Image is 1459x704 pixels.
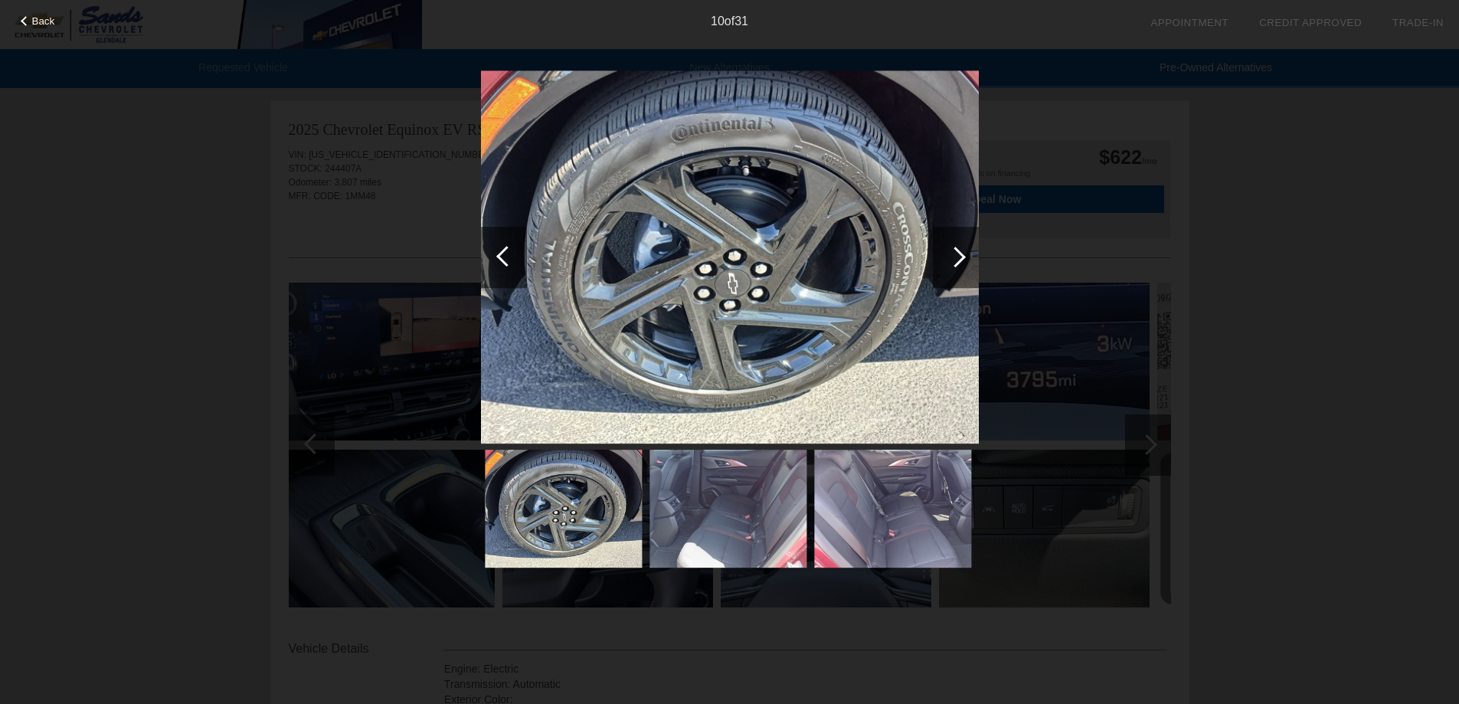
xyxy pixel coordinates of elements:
[711,15,725,28] span: 10
[481,70,979,444] img: image.aspx
[1150,17,1228,28] a: Appointment
[1392,17,1444,28] a: Trade-In
[814,450,971,568] img: image.aspx
[32,15,55,27] span: Back
[1259,17,1362,28] a: Credit Approved
[734,15,748,28] span: 31
[485,450,642,568] img: image.aspx
[649,450,806,568] img: image.aspx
